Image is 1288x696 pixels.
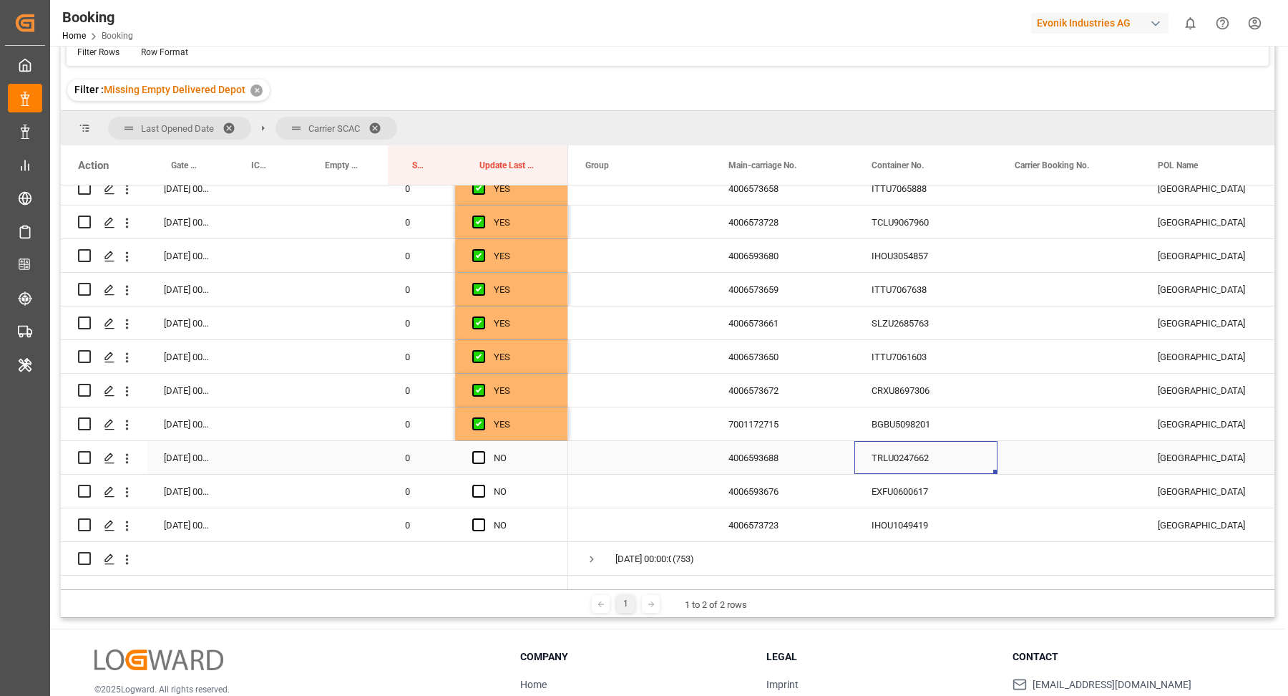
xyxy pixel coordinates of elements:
div: [GEOGRAPHIC_DATA] [1141,273,1284,306]
div: [DATE] 00:00:00 [147,239,227,272]
a: Home [520,679,547,690]
img: Logward Logo [94,649,223,670]
div: 0 [388,206,455,238]
div: [GEOGRAPHIC_DATA] [1141,407,1284,440]
div: Press SPACE to select this row. [61,374,568,407]
div: [GEOGRAPHIC_DATA] [1141,206,1284,238]
div: [GEOGRAPHIC_DATA] [1141,374,1284,407]
div: YES [494,173,551,206]
span: Empty Delivered Depot [325,160,358,170]
span: [EMAIL_ADDRESS][DOMAIN_NAME] [1033,677,1191,692]
span: Carrier SCAC [308,123,360,134]
div: Press SPACE to select this row. [61,340,568,374]
div: NO [494,475,551,508]
div: IHOU1049419 [854,508,997,541]
div: Row Format [141,46,188,59]
div: [GEOGRAPHIC_DATA] [1141,172,1284,205]
div: Press SPACE to select this row. [61,239,568,273]
div: 0 [388,172,455,205]
div: [DATE] 00:00:00 [147,407,227,440]
div: Press SPACE to select this row. [61,306,568,340]
div: ITTU7065888 [854,172,997,205]
div: IHOU3054857 [854,239,997,272]
div: 0 [388,306,455,339]
div: 4006573659 [711,273,854,306]
span: Last Opened Date [141,123,214,134]
a: Home [62,31,86,41]
div: Action [78,159,109,172]
div: 4006573728 [711,206,854,238]
div: 0 [388,273,455,306]
span: Gate Out Full Terminal [171,160,197,170]
span: Update Last Opened By [479,160,538,170]
div: Filter Rows [77,46,119,59]
div: YES [494,274,551,306]
h3: Company [520,649,748,664]
div: YES [494,341,551,374]
div: NO [494,442,551,475]
div: Press SPACE to select this row. [61,508,568,542]
div: SLZU2685763 [854,306,997,339]
span: Carrier Booking No. [1015,160,1089,170]
div: YES [494,206,551,239]
div: 0 [388,508,455,541]
div: Press SPACE to select this row. [61,542,568,576]
span: Sum of Events [412,160,425,170]
div: 4006593688 [711,441,854,474]
div: ✕ [250,84,263,97]
button: show 0 new notifications [1174,7,1206,39]
div: YES [494,374,551,407]
div: Evonik Industries AG [1031,13,1169,34]
div: Press SPACE to select this row. [61,407,568,441]
div: [GEOGRAPHIC_DATA] [1141,475,1284,508]
p: © 2025 Logward. All rights reserved. [94,683,484,696]
div: [DATE] 00:00:00 [147,340,227,373]
span: (753) [673,543,694,576]
div: [DATE] 00:00:00 [147,374,227,407]
div: 4006573661 [711,306,854,339]
div: 1 [617,595,635,613]
div: Press SPACE to select this row. [61,172,568,206]
div: ITTU7061603 [854,340,997,373]
div: 4006573650 [711,340,854,373]
div: 7001172715 [711,407,854,440]
div: YES [494,240,551,273]
div: [DATE] 00:00:00 [147,172,227,205]
div: Press SPACE to select this row. [61,475,568,508]
span: Filter : [74,84,104,95]
button: Evonik Industries AG [1031,9,1174,37]
div: YES [494,307,551,340]
div: 4006593676 [711,475,854,508]
div: 4006573672 [711,374,854,407]
div: EXFU0600617 [854,475,997,508]
h3: Legal [766,649,995,664]
div: [DATE] 00:00:00 [147,475,227,508]
div: Press SPACE to select this row. [61,273,568,306]
div: [DATE] 00:00:00 [615,543,671,576]
div: 0 [388,475,455,508]
div: 4006573658 [711,172,854,205]
div: 1 to 2 of 2 rows [685,598,747,612]
div: CRXU8697306 [854,374,997,407]
div: [DATE] 00:00:00 [147,508,227,541]
div: [DATE] 00:00:00 [147,206,227,238]
div: 0 [388,407,455,440]
div: 0 [388,374,455,407]
span: Main-carriage No. [728,160,796,170]
div: BGBU5098201 [854,407,997,440]
a: Imprint [766,679,799,690]
div: [DATE] 00:00:00 [147,306,227,339]
div: [GEOGRAPHIC_DATA] [1141,340,1284,373]
span: Container No. [872,160,924,170]
div: [GEOGRAPHIC_DATA] [1141,239,1284,272]
span: Missing Empty Delivered Depot [104,84,245,95]
div: [DATE] 00:00:00 [147,441,227,474]
div: TRLU0247662 [854,441,997,474]
div: Press SPACE to select this row. [61,441,568,475]
span: POL Name [1158,160,1198,170]
div: NO [494,509,551,542]
div: YES [494,408,551,441]
div: [GEOGRAPHIC_DATA] [1141,508,1284,541]
span: ICD Name [251,160,270,170]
